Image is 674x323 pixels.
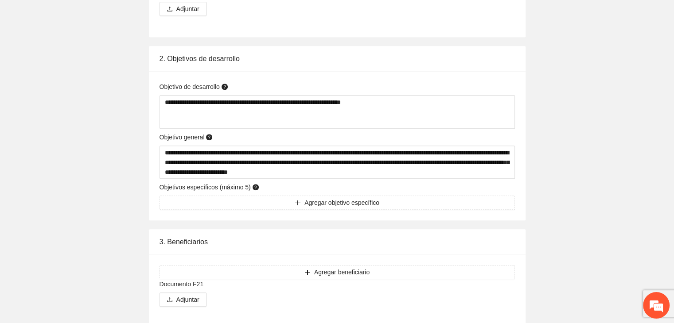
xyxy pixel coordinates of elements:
span: Documento F21 [160,279,207,289]
button: plusAgregar beneficiario [160,265,515,279]
span: upload [167,6,173,13]
span: uploadAdjuntar [160,296,206,303]
span: upload [167,296,173,304]
div: 3. Beneficiarios [160,229,515,254]
div: Minimizar ventana de chat en vivo [145,4,167,26]
textarea: Escriba su mensaje y pulse “Intro” [4,223,169,254]
div: Chatee con nosotros ahora [46,45,149,57]
span: Objetivo general [160,132,214,142]
span: uploadAdjuntar [160,5,206,12]
span: question-circle [206,134,212,140]
span: Objetivos específicos (máximo 5) [160,182,261,192]
span: Objetivo de desarrollo [160,82,230,92]
span: Agregar objetivo específico [304,198,379,208]
div: 2. Objetivos de desarrollo [160,46,515,71]
span: question-circle [253,184,259,190]
span: Adjuntar [176,295,199,304]
span: plus [304,269,311,276]
span: plus [295,200,301,207]
button: uploadAdjuntar [160,2,206,16]
button: plusAgregar objetivo específico [160,196,515,210]
button: uploadAdjuntar [160,292,206,307]
span: Adjuntar [176,4,199,14]
span: Estamos en línea. [51,109,122,198]
span: question-circle [222,84,228,90]
span: Agregar beneficiario [314,267,370,277]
